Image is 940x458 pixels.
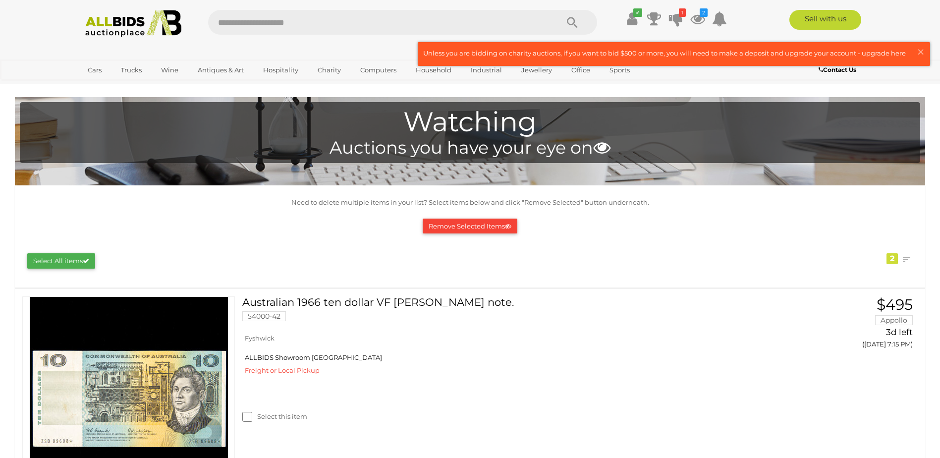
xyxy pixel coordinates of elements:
[25,107,915,137] h1: Watching
[633,8,642,17] i: ✔
[603,62,636,78] a: Sports
[886,253,898,264] div: 2
[548,10,597,35] button: Search
[464,62,508,78] a: Industrial
[877,295,913,314] span: $495
[423,219,517,234] button: Remove Selected Items
[80,10,187,37] img: Allbids.com.au
[916,42,925,61] span: ×
[27,253,95,269] button: Select All items
[155,62,185,78] a: Wine
[625,10,640,28] a: ✔
[789,10,861,30] a: Sell with us
[81,62,108,78] a: Cars
[819,66,856,73] b: Contact Us
[565,62,597,78] a: Office
[819,64,859,75] a: Contact Us
[257,62,305,78] a: Hospitality
[781,296,915,354] a: $495 Appollo 3d left ([DATE] 7:15 PM)
[81,78,165,95] a: [GEOGRAPHIC_DATA]
[250,296,766,329] a: Australian 1966 ten dollar VF [PERSON_NAME] note. 54000-42
[679,8,686,17] i: 1
[114,62,148,78] a: Trucks
[700,8,708,17] i: 2
[354,62,403,78] a: Computers
[242,412,307,421] label: Select this item
[668,10,683,28] a: 1
[311,62,347,78] a: Charity
[409,62,458,78] a: Household
[20,197,920,208] p: Need to delete multiple items in your list? Select items below and click "Remove Selected" button...
[690,10,705,28] a: 2
[515,62,558,78] a: Jewellery
[25,138,915,158] h4: Auctions you have your eye on
[191,62,250,78] a: Antiques & Art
